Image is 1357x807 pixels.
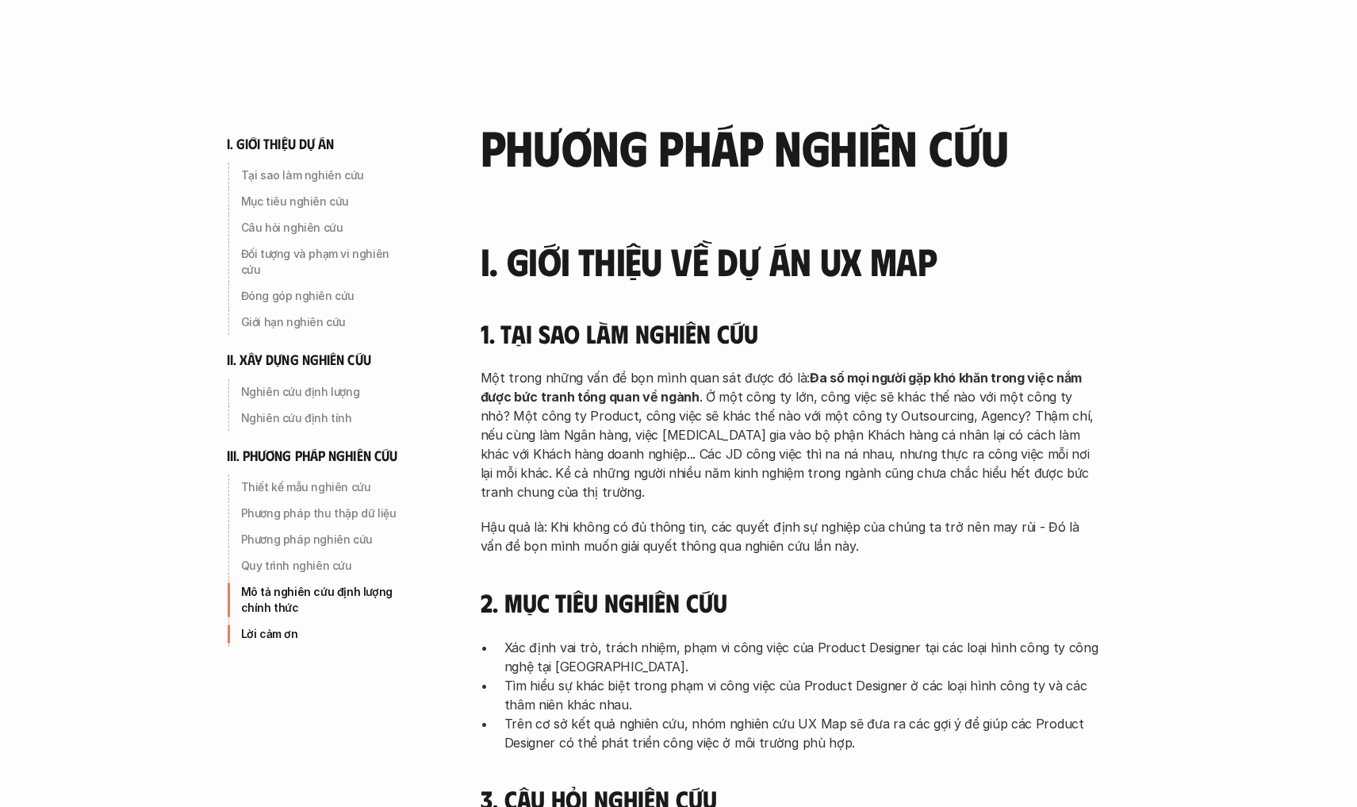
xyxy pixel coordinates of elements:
h6: i. giới thiệu dự án [227,135,335,153]
p: Mô tả nghiên cứu định lượng chính thức [241,584,411,616]
p: Thiết kế mẫu nghiên cứu [241,479,411,495]
p: Nghiên cứu định lượng [241,384,411,400]
a: Mô tả nghiên cứu định lượng chính thức [227,579,417,621]
p: Quy trình nghiên cứu [241,558,411,574]
a: Đối tượng và phạm vi nghiên cứu [227,241,417,282]
p: Lời cảm ơn [241,626,411,642]
p: Nghiên cứu định tính [241,410,411,426]
p: Trên cơ sở kết quả nghiên cứu, nhóm nghiên cứu UX Map sẽ đưa ra các gợi ý để giúp các Product Des... [504,714,1099,752]
h6: ii. xây dựng nghiên cứu [227,351,371,369]
p: Phương pháp thu thập dữ liệu [241,505,411,521]
a: Đóng góp nghiên cứu [227,283,417,309]
a: Giới hạn nghiên cứu [227,309,417,335]
p: Câu hỏi nghiên cứu [241,220,411,236]
h2: phương pháp nghiên cứu [481,119,1099,173]
a: Phương pháp nghiên cứu [227,527,417,552]
a: Tại sao làm nghiên cứu [227,163,417,188]
a: Nghiên cứu định tính [227,405,417,431]
p: Đối tượng và phạm vi nghiên cứu [241,246,411,278]
a: Thiết kế mẫu nghiên cứu [227,475,417,500]
h3: I. Giới thiệu về dự án UX Map [481,240,1099,282]
h4: 2. Mục tiêu nghiên cứu [481,587,1099,617]
a: Mục tiêu nghiên cứu [227,189,417,214]
p: Mục tiêu nghiên cứu [241,194,411,209]
a: Phương pháp thu thập dữ liệu [227,501,417,526]
p: Một trong những vấn đề bọn mình quan sát được đó là: . Ở một công ty lớn, công việc sẽ khác thế n... [481,368,1099,501]
p: Tìm hiểu sự khác biệt trong phạm vi công việc của Product Designer ở các loại hình công ty và các... [504,676,1099,714]
h4: 1. Tại sao làm nghiên cứu [481,318,1099,348]
h6: iii. phương pháp nghiên cứu [227,447,398,465]
a: Quy trình nghiên cứu [227,553,417,578]
p: Hậu quả là: Khi không có đủ thông tin, các quyết định sự nghiệp của chúng ta trở nên may rủi - Đó... [481,517,1099,555]
a: Câu hỏi nghiên cứu [227,215,417,240]
p: Giới hạn nghiên cứu [241,314,411,330]
a: Lời cảm ơn [227,621,417,647]
p: Phương pháp nghiên cứu [241,532,411,548]
p: Tại sao làm nghiên cứu [241,167,411,183]
p: Xác định vai trò, trách nhiệm, phạm vi công việc của Product Designer tại các loại hình công ty c... [504,638,1099,676]
a: Nghiên cứu định lượng [227,379,417,405]
p: Đóng góp nghiên cứu [241,288,411,304]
